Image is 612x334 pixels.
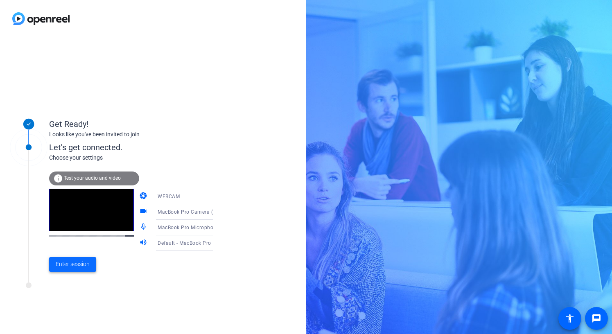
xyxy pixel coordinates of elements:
span: Enter session [56,260,90,269]
mat-icon: camera [139,192,149,201]
span: MacBook Pro Microphone (Built-in) [158,224,241,230]
mat-icon: message [592,314,601,323]
mat-icon: accessibility [565,314,575,323]
mat-icon: info [53,174,63,183]
span: WEBCAM [158,194,180,199]
mat-icon: volume_up [139,238,149,248]
div: Looks like you've been invited to join [49,130,213,139]
div: Let's get connected. [49,141,230,153]
span: Test your audio and video [64,175,121,181]
div: Choose your settings [49,153,230,162]
span: MacBook Pro Camera (0000:0001) [158,208,241,215]
span: Default - MacBook Pro Speakers (Built-in) [158,239,256,246]
button: Enter session [49,257,96,272]
div: Get Ready! [49,118,213,130]
mat-icon: videocam [139,207,149,217]
mat-icon: mic_none [139,223,149,232]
